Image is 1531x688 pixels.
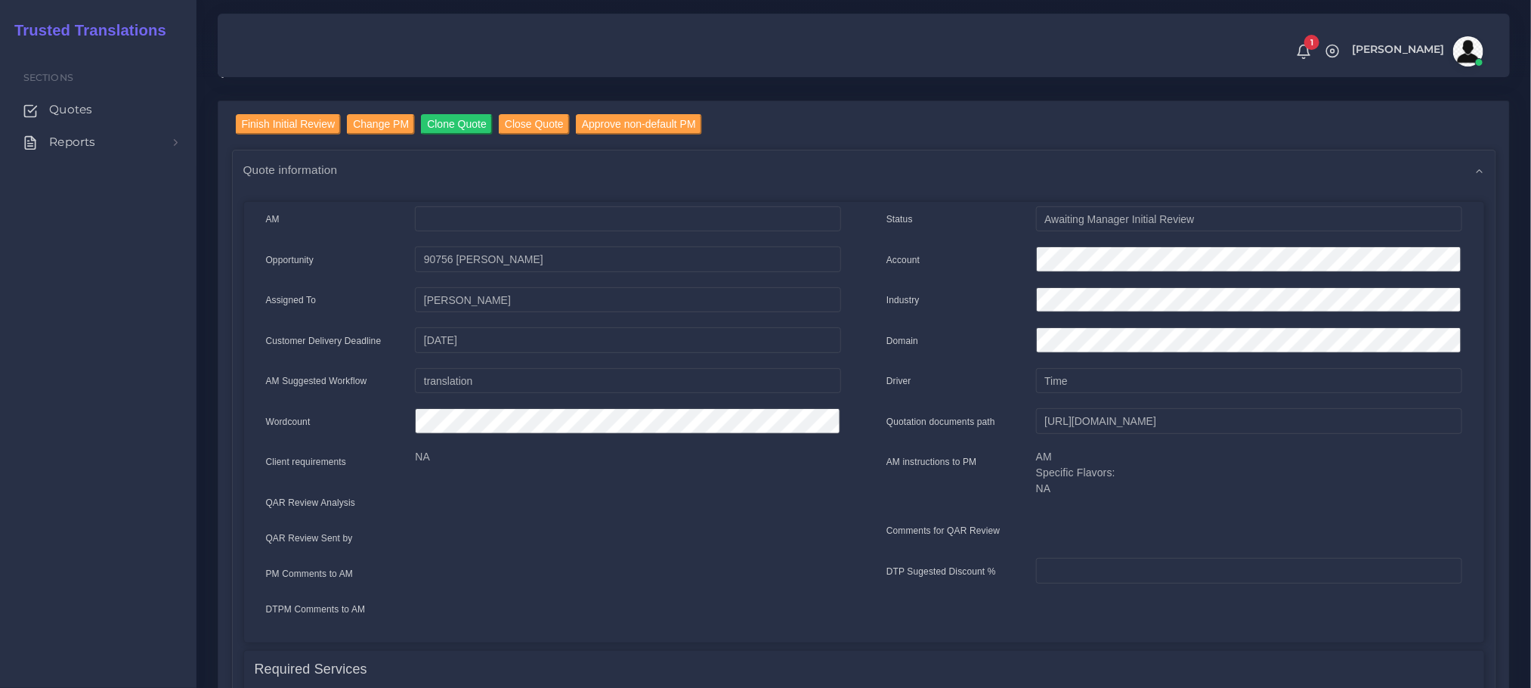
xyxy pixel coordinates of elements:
[266,293,317,307] label: Assigned To
[1304,35,1319,50] span: 1
[415,287,841,313] input: pm
[11,126,185,158] a: Reports
[415,449,841,465] p: NA
[886,524,1000,538] label: Comments for QAR Review
[886,212,913,226] label: Status
[1291,43,1317,60] a: 1
[255,662,367,678] h4: Required Services
[266,496,356,510] label: QAR Review Analysis
[886,334,918,348] label: Domain
[886,415,995,429] label: Quotation documents path
[23,72,73,83] span: Sections
[266,567,354,581] label: PM Comments to AM
[886,253,920,267] label: Account
[1036,449,1462,497] p: AM Specific Flavors: NA
[11,94,185,126] a: Quotes
[886,374,911,388] label: Driver
[576,114,702,135] input: Approve non-default PM
[1453,36,1483,67] img: avatar
[421,114,493,135] input: Clone Quote
[499,114,570,135] input: Close Quote
[4,21,166,39] h2: Trusted Translations
[266,374,367,388] label: AM Suggested Workflow
[266,253,314,267] label: Opportunity
[233,150,1495,189] div: Quote information
[243,161,338,178] span: Quote information
[886,565,996,578] label: DTP Sugested Discount %
[266,455,347,469] label: Client requirements
[4,18,166,43] a: Trusted Translations
[49,134,95,150] span: Reports
[886,455,977,469] label: AM instructions to PM
[266,212,280,226] label: AM
[236,114,342,135] input: Finish Initial Review
[266,531,353,545] label: QAR Review Sent by
[347,114,415,135] input: Change PM
[886,293,920,307] label: Industry
[266,334,382,348] label: Customer Delivery Deadline
[266,415,311,429] label: Wordcount
[1344,36,1489,67] a: [PERSON_NAME]avatar
[1352,44,1445,54] span: [PERSON_NAME]
[266,603,366,616] label: DTPM Comments to AM
[49,101,92,118] span: Quotes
